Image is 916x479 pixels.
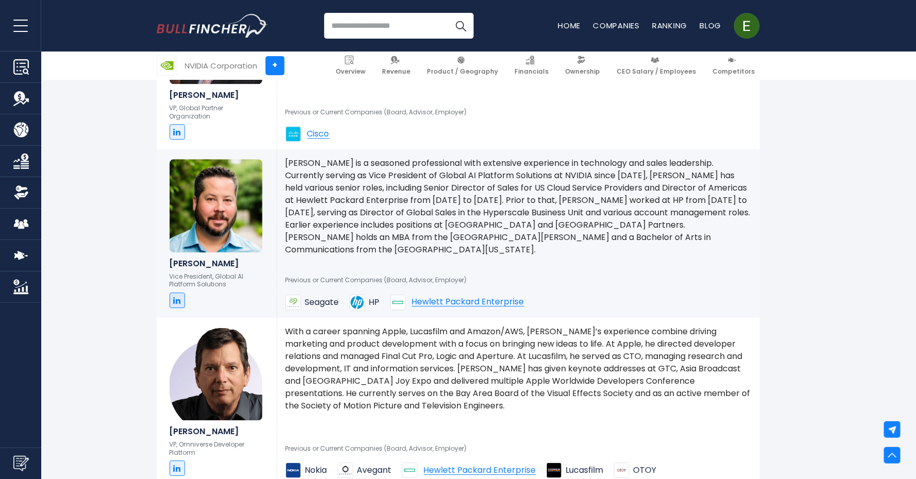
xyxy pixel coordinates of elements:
[390,295,524,310] a: Hewlett Packard Enterprise
[286,444,752,453] p: Previous or Current Companies (Board, Advisor, Employer)
[170,440,264,456] p: VP, Omniverse Developer Platform
[185,60,258,72] div: NVIDIA Corporation
[170,272,264,288] p: Vice President, Global AI Platform Solutions
[427,67,498,76] span: Product / Geography
[593,20,640,31] a: Companies
[558,20,581,31] a: Home
[700,20,722,31] a: Blog
[286,126,329,142] a: Cisco
[170,426,264,436] h6: [PERSON_NAME]
[170,259,264,268] h6: [PERSON_NAME]
[157,56,177,75] img: NVDA logo
[412,298,524,306] span: Hewlett Packard Enterprise
[546,463,562,478] img: Lucasfilm
[170,104,264,120] p: VP, Global Partner Organization
[515,67,549,76] span: Financials
[170,328,262,420] img: Richard Kerris
[338,463,353,478] img: Avegant
[612,52,701,80] a: CEO Salary / Employees
[286,326,752,412] p: With a career spanning Apple, Lucasfilm and Amazon/AWS, [PERSON_NAME]’s experience combine drivin...
[307,130,329,139] span: Cisco
[708,52,760,80] a: Competitors
[170,159,262,252] img: Matthew Hull
[157,14,268,38] a: Go to homepage
[357,465,392,476] span: Avegant
[349,295,365,310] img: HP
[369,297,380,308] span: HP
[286,463,301,478] img: Nokia
[510,52,554,80] a: Financials
[286,157,752,256] p: [PERSON_NAME] is a seasoned professional with extensive experience in technology and sales leader...
[382,67,411,76] span: Revenue
[448,13,474,39] button: Search
[331,52,371,80] a: Overview
[305,465,327,476] span: Nokia
[566,465,604,476] span: Lucasfilm
[286,295,301,310] img: Seagate
[390,295,406,310] img: Hewlett Packard Enterprise
[565,67,601,76] span: Ownership
[423,52,503,80] a: Product / Geography
[652,20,687,31] a: Ranking
[713,67,755,76] span: Competitors
[614,463,629,478] img: OTOY
[157,14,268,38] img: Bullfincher logo
[424,466,536,475] span: Hewlett Packard Enterprise
[336,67,366,76] span: Overview
[402,463,418,478] img: Hewlett Packard Enterprise
[305,297,339,308] span: Seagate
[378,52,415,80] a: Revenue
[617,67,696,76] span: CEO Salary / Employees
[286,108,752,116] p: Previous or Current Companies (Board, Advisor, Employer)
[634,465,657,476] span: OTOY
[402,463,536,478] a: Hewlett Packard Enterprise
[170,90,264,100] h6: [PERSON_NAME]
[13,185,29,200] img: Ownership
[286,276,752,284] p: Previous or Current Companies (Board, Advisor, Employer)
[286,126,301,142] img: Cisco
[265,56,285,75] a: +
[561,52,605,80] a: Ownership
